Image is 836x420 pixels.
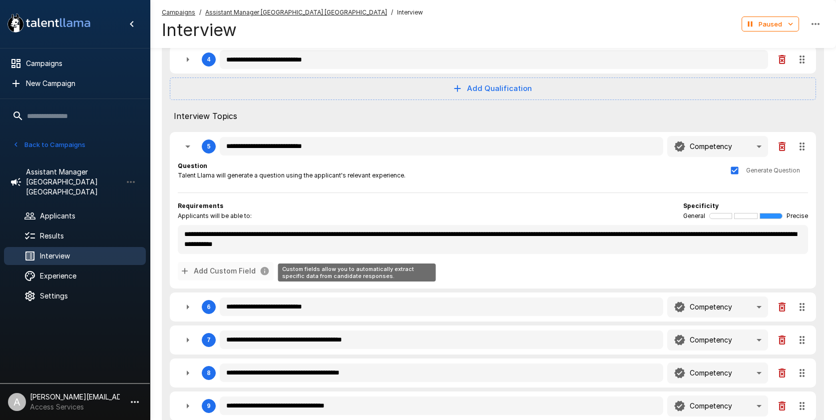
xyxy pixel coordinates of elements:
[207,143,211,150] div: 5
[178,170,406,180] span: Talent Llama will generate a question using the applicant's relevant experience.
[170,325,816,354] div: 7
[683,202,719,209] b: Specificity
[207,402,211,409] div: 9
[278,263,436,281] div: Custom fields allow you to automatically extract specific data from candidate responses.
[690,335,732,345] p: Competency
[170,132,816,288] div: 5QuestionTalent Llama will generate a question using the applicant's relevant experience.Generate...
[690,401,732,411] p: Competency
[690,141,732,151] p: Competency
[178,202,223,209] b: Requirements
[690,302,732,312] p: Competency
[742,16,799,32] button: Paused
[397,7,423,17] span: Interview
[207,336,211,343] div: 7
[162,8,195,16] u: Campaigns
[207,56,211,63] div: 4
[205,8,387,16] u: Assistant Manager [GEOGRAPHIC_DATA] [GEOGRAPHIC_DATA]
[207,369,211,376] div: 8
[174,110,812,122] span: Interview Topics
[690,368,732,378] p: Competency
[170,45,816,73] div: 4
[178,211,252,221] span: Applicants will be able to:
[207,303,211,310] div: 6
[170,292,816,321] div: 6
[746,165,800,175] span: Generate Question
[683,211,705,221] span: General
[199,7,201,17] span: /
[391,7,393,17] span: /
[170,77,816,99] button: Add Qualification
[170,358,816,387] div: 8
[178,262,274,280] button: Add Custom Field
[178,162,207,169] b: Question
[162,19,423,40] h4: Interview
[178,262,274,280] span: Custom fields allow you to automatically extract specific data from candidate responses.
[787,211,808,221] span: Precise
